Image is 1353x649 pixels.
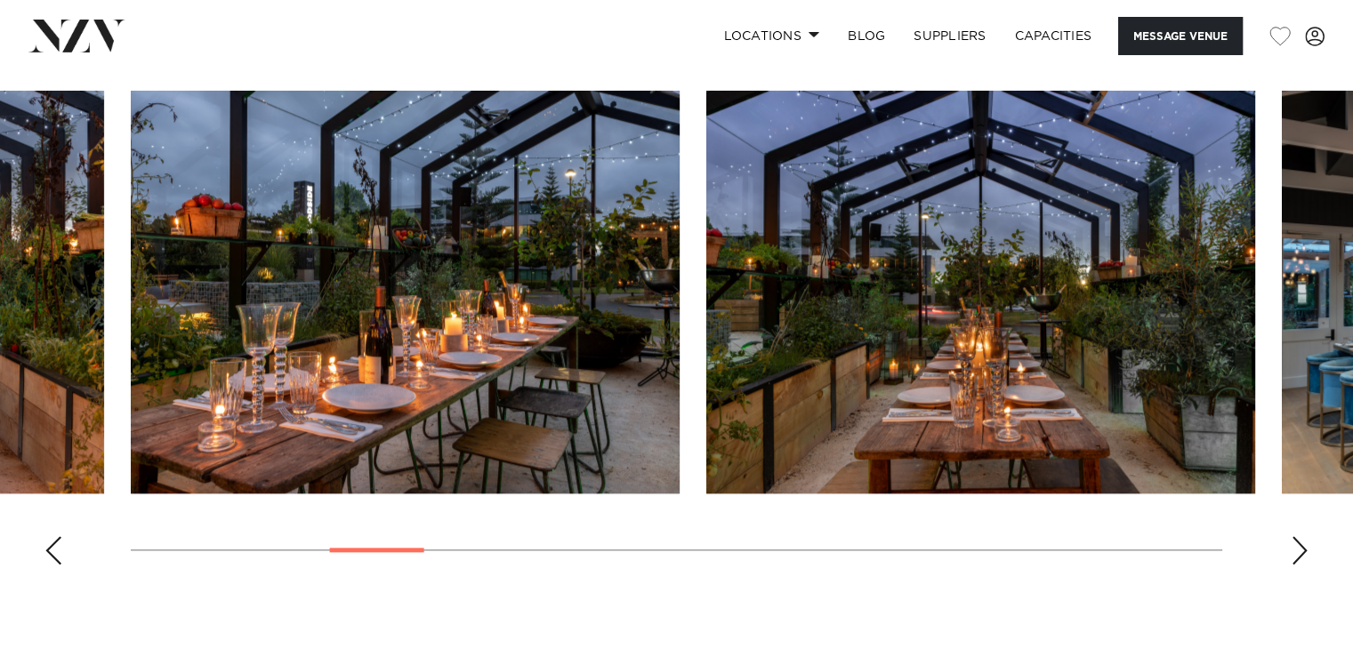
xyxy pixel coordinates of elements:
[1001,17,1107,55] a: Capacities
[1118,17,1243,55] button: Message Venue
[899,17,1000,55] a: SUPPLIERS
[131,91,680,493] swiper-slide: 5 / 22
[706,91,1255,493] swiper-slide: 6 / 22
[709,17,834,55] a: Locations
[28,20,125,52] img: nzv-logo.png
[834,17,899,55] a: BLOG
